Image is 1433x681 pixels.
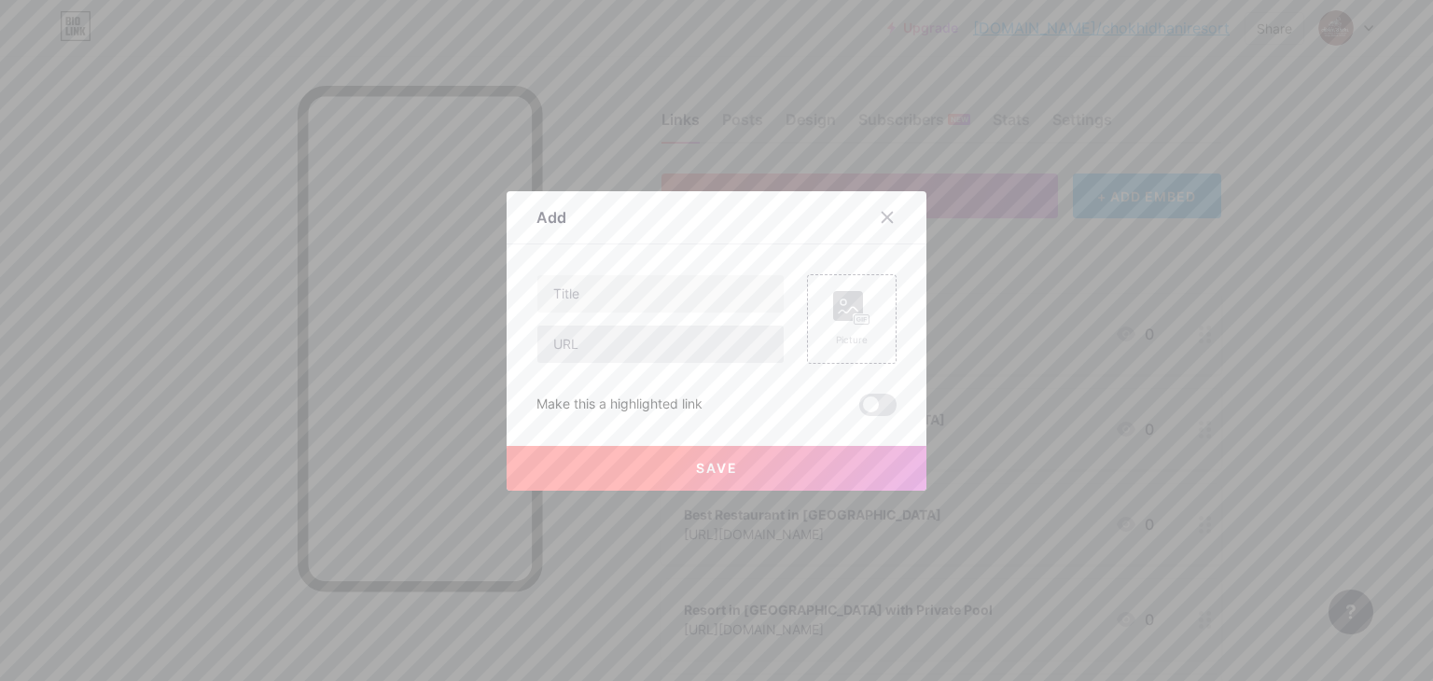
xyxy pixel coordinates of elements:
input: URL [537,326,784,363]
div: Add [536,206,566,229]
button: Save [507,446,926,491]
div: Make this a highlighted link [536,394,703,416]
input: Title [537,275,784,313]
span: Save [696,460,738,476]
div: Picture [833,333,870,347]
